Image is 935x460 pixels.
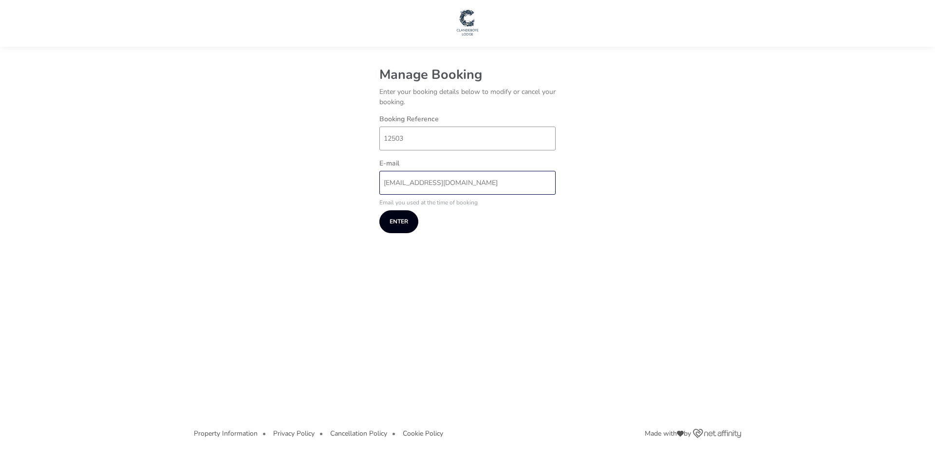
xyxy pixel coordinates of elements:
[330,430,387,437] button: Cancellation Policy
[194,430,258,437] button: Property Information
[379,160,399,167] label: E-mail
[374,200,561,205] p: Email you used at the time of booking
[379,56,556,83] h1: Manage Booking
[273,430,315,437] button: Privacy Policy
[379,127,556,150] input: credentialsBookingOrderId
[390,219,408,225] span: Enter
[645,430,691,437] span: Made with by
[379,83,556,111] p: Enter your booking details below to modify or cancel your booking.
[455,8,480,37] img: Main Website
[379,116,439,123] label: Booking Reference
[379,210,418,233] button: Enter
[403,430,443,437] button: Cookie Policy
[379,171,556,195] input: credentialsEmail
